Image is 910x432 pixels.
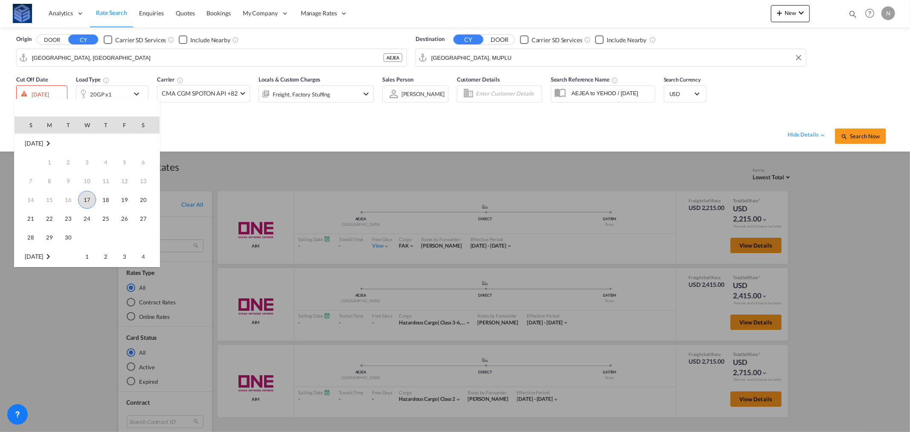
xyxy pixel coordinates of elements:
td: Monday September 22 2025 [40,209,59,228]
td: Thursday October 2 2025 [96,247,115,266]
td: Monday September 15 2025 [40,190,59,209]
td: Tuesday September 2 2025 [59,153,78,172]
td: Thursday September 18 2025 [96,190,115,209]
span: 2 [97,248,114,265]
td: Wednesday October 1 2025 [78,247,96,266]
td: Saturday September 13 2025 [134,172,160,190]
td: Friday September 12 2025 [115,172,134,190]
span: 30 [60,229,77,246]
span: 21 [22,210,39,227]
td: Thursday September 25 2025 [96,209,115,228]
td: Tuesday September 16 2025 [59,190,78,209]
td: Wednesday September 10 2025 [78,172,96,190]
td: Friday October 3 2025 [115,247,134,266]
tr: Week 1 [15,247,160,266]
td: Wednesday September 17 2025 [78,190,96,209]
md-calendar: Calendar [15,117,160,267]
span: 27 [135,210,152,227]
td: Wednesday September 3 2025 [78,153,96,172]
td: Thursday September 11 2025 [96,172,115,190]
span: 20 [135,191,152,208]
td: Saturday September 6 2025 [134,153,160,172]
tr: Week undefined [15,134,160,153]
span: 29 [41,229,58,246]
td: Wednesday September 24 2025 [78,209,96,228]
th: F [115,117,134,134]
span: 28 [22,229,39,246]
span: 25 [97,210,114,227]
td: Tuesday September 30 2025 [59,228,78,247]
tr: Week 4 [15,209,160,228]
span: 17 [78,191,96,209]
tr: Week 1 [15,153,160,172]
td: Monday September 1 2025 [40,153,59,172]
td: Sunday September 7 2025 [15,172,40,190]
th: S [134,117,160,134]
th: T [59,117,78,134]
td: Monday September 29 2025 [40,228,59,247]
th: W [78,117,96,134]
td: Friday September 5 2025 [115,153,134,172]
span: 1 [78,248,96,265]
th: M [40,117,59,134]
td: Monday September 8 2025 [40,172,59,190]
span: 22 [41,210,58,227]
tr: Week 3 [15,190,160,209]
td: Saturday September 27 2025 [134,209,160,228]
span: 23 [60,210,77,227]
td: Sunday September 21 2025 [15,209,40,228]
tr: Week 5 [15,228,160,247]
th: S [15,117,40,134]
span: [DATE] [25,253,43,260]
span: 4 [135,248,152,265]
span: [DATE] [25,140,43,147]
th: T [96,117,115,134]
span: 3 [116,248,133,265]
td: Friday September 26 2025 [115,209,134,228]
td: Tuesday September 23 2025 [59,209,78,228]
span: 26 [116,210,133,227]
td: Sunday September 14 2025 [15,190,40,209]
td: Friday September 19 2025 [115,190,134,209]
td: October 2025 [15,247,78,266]
td: Tuesday September 9 2025 [59,172,78,190]
td: Saturday October 4 2025 [134,247,160,266]
span: 19 [116,191,133,208]
td: Thursday September 4 2025 [96,153,115,172]
span: 24 [78,210,96,227]
td: September 2025 [15,134,160,153]
span: 18 [97,191,114,208]
tr: Week 2 [15,172,160,190]
td: Sunday September 28 2025 [15,228,40,247]
td: Saturday September 20 2025 [134,190,160,209]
